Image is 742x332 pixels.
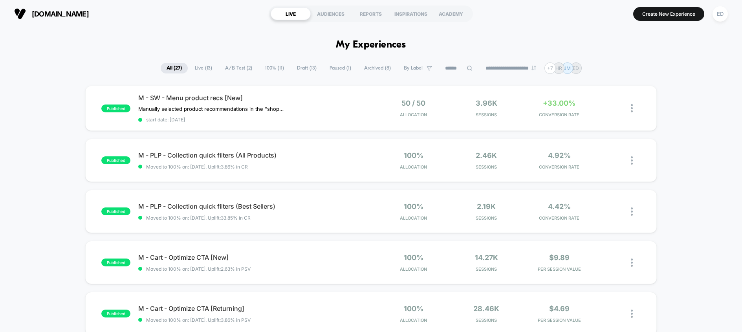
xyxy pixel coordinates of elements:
[404,65,423,71] span: By Label
[401,99,425,107] span: 50 / 50
[555,65,562,71] p: HR
[404,202,423,211] span: 100%
[452,112,521,117] span: Sessions
[473,304,499,313] span: 28.46k
[138,253,371,261] span: M - Cart - Optimize CTA [New]
[631,104,633,112] img: close
[146,164,248,170] span: Moved to 100% on: [DATE] . Uplift: 3.86% in CR
[138,304,371,312] span: M - Cart - Optimize CTA [Returning]
[400,112,427,117] span: Allocation
[475,253,498,262] span: 14.27k
[431,7,471,20] div: ACADEMY
[101,156,130,164] span: published
[452,317,521,323] span: Sessions
[531,66,536,70] img: end
[525,112,594,117] span: CONVERSION RATE
[391,7,431,20] div: INSPIRATIONS
[543,99,575,107] span: +33.00%
[146,266,251,272] span: Moved to 100% on: [DATE] . Uplift: 2.63% in PSV
[452,266,521,272] span: Sessions
[525,266,594,272] span: PER SESSION VALUE
[548,151,571,160] span: 4.92%
[631,156,633,165] img: close
[32,10,89,18] span: [DOMAIN_NAME]
[101,310,130,317] span: published
[146,215,251,221] span: Moved to 100% on: [DATE] . Uplift: 33.85% in CR
[710,6,730,22] button: ED
[477,202,496,211] span: 2.19k
[544,62,556,74] div: + 7
[259,63,290,73] span: 100% ( 11 )
[358,63,397,73] span: Archived ( 8 )
[146,317,251,323] span: Moved to 100% on: [DATE] . Uplift: 3.86% in PSV
[631,259,633,267] img: close
[633,7,704,21] button: Create New Experience
[14,8,26,20] img: Visually logo
[452,164,521,170] span: Sessions
[271,7,311,20] div: LIVE
[525,164,594,170] span: CONVERSION RATE
[311,7,351,20] div: AUDIENCES
[713,6,728,22] div: ED
[138,151,371,159] span: M - PLP - Collection quick filters (All Products)
[400,266,427,272] span: Allocation
[138,117,371,123] span: start date: [DATE]
[404,253,423,262] span: 100%
[101,207,130,215] span: published
[161,63,188,73] span: All ( 27 )
[138,106,284,112] span: Manually selected product recommendations in the "shop" section on the nav menu for new users
[404,304,423,313] span: 100%
[138,94,371,102] span: M - SW - Menu product recs [New]
[189,63,218,73] span: Live ( 13 )
[336,39,406,51] h1: My Experiences
[12,7,91,20] button: [DOMAIN_NAME]
[219,63,258,73] span: A/B Test ( 2 )
[548,202,571,211] span: 4.42%
[400,215,427,221] span: Allocation
[291,63,322,73] span: Draft ( 13 )
[631,207,633,216] img: close
[476,99,497,107] span: 3.96k
[404,151,423,160] span: 100%
[549,304,570,313] span: $4.69
[400,317,427,323] span: Allocation
[525,317,594,323] span: PER SESSION VALUE
[452,215,521,221] span: Sessions
[351,7,391,20] div: REPORTS
[549,253,570,262] span: $9.89
[101,105,130,112] span: published
[564,65,571,71] p: JM
[400,164,427,170] span: Allocation
[573,65,579,71] p: ED
[525,215,594,221] span: CONVERSION RATE
[476,151,497,160] span: 2.46k
[324,63,357,73] span: Paused ( 1 )
[101,259,130,266] span: published
[138,202,371,210] span: M - PLP - Collection quick filters (Best Sellers)
[631,310,633,318] img: close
